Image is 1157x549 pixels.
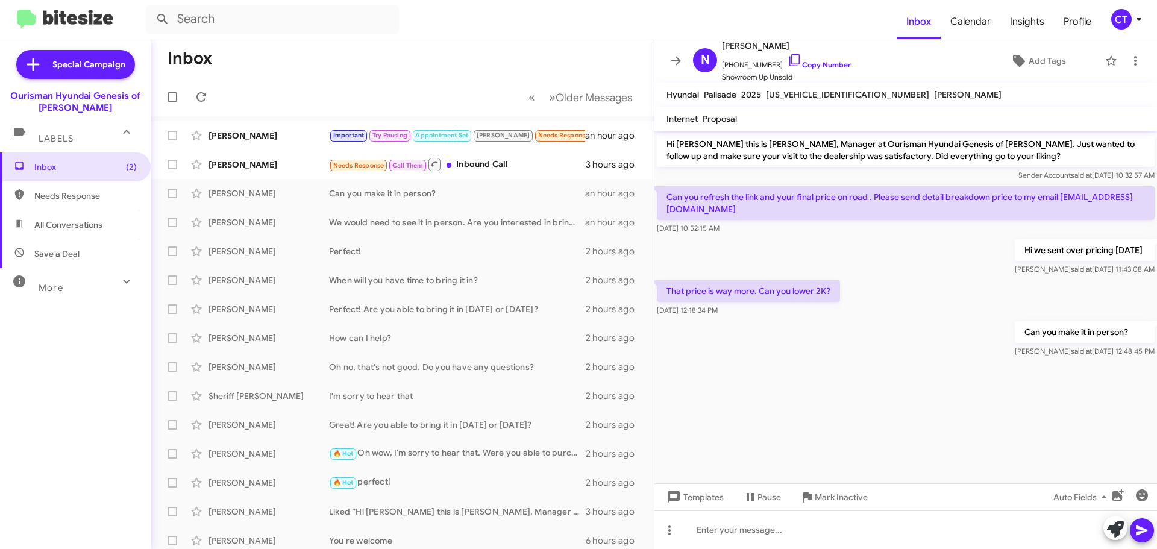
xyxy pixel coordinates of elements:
[1111,9,1132,30] div: CT
[329,157,586,172] div: Inbound Call
[701,51,710,70] span: N
[329,332,586,344] div: How can I help?
[34,248,80,260] span: Save a Deal
[521,85,542,110] button: Previous
[1029,50,1066,72] span: Add Tags
[16,50,135,79] a: Special Campaign
[1071,265,1092,274] span: said at
[329,447,586,460] div: Oh wow, I'm sorry to hear that. Were you able to purchase?
[556,91,632,104] span: Older Messages
[1071,171,1092,180] span: said at
[657,280,840,302] p: That price is way more. Can you lower 2K?
[897,4,941,39] span: Inbox
[704,89,736,100] span: Palisade
[333,162,384,169] span: Needs Response
[333,450,354,457] span: 🔥 Hot
[586,303,644,315] div: 2 hours ago
[209,448,329,460] div: [PERSON_NAME]
[415,131,468,139] span: Appointment Set
[209,274,329,286] div: [PERSON_NAME]
[657,133,1155,167] p: Hi [PERSON_NAME] this is [PERSON_NAME], Manager at Ourisman Hyundai Genesis of [PERSON_NAME]. Jus...
[666,113,698,124] span: Internet
[934,89,1002,100] span: [PERSON_NAME]
[329,187,585,199] div: Can you make it in person?
[39,283,63,293] span: More
[586,390,644,402] div: 2 hours ago
[477,131,530,139] span: [PERSON_NAME]
[542,85,639,110] button: Next
[703,113,737,124] span: Proposal
[1053,486,1111,508] span: Auto Fields
[209,390,329,402] div: Sheriff [PERSON_NAME]
[586,506,644,518] div: 3 hours ago
[34,161,137,173] span: Inbox
[329,361,586,373] div: Oh no, that's not good. Do you have any questions?
[392,162,424,169] span: Call Them
[1015,239,1155,261] p: Hi we sent over pricing [DATE]
[209,535,329,547] div: [PERSON_NAME]
[1044,486,1121,508] button: Auto Fields
[1054,4,1101,39] a: Profile
[146,5,399,34] input: Search
[522,85,639,110] nav: Page navigation example
[34,190,137,202] span: Needs Response
[329,506,586,518] div: Liked “Hi [PERSON_NAME] this is [PERSON_NAME], Manager at Ourisman Hyundai Genesis of [PERSON_NAM...
[372,131,407,139] span: Try Pausing
[329,390,586,402] div: I'm sorry to hear that
[1018,171,1155,180] span: Sender Account [DATE] 10:32:57 AM
[1015,321,1155,343] p: Can you make it in person?
[333,131,365,139] span: Important
[209,506,329,518] div: [PERSON_NAME]
[586,361,644,373] div: 2 hours ago
[733,486,791,508] button: Pause
[329,419,586,431] div: Great! Are you able to bring it in [DATE] or [DATE]?
[209,303,329,315] div: [PERSON_NAME]
[34,219,102,231] span: All Conversations
[209,216,329,228] div: [PERSON_NAME]
[666,89,699,100] span: Hyundai
[586,274,644,286] div: 2 hours ago
[757,486,781,508] span: Pause
[538,131,589,139] span: Needs Response
[585,216,644,228] div: an hour ago
[585,187,644,199] div: an hour ago
[329,475,586,489] div: perfect!
[209,245,329,257] div: [PERSON_NAME]
[585,130,644,142] div: an hour ago
[209,419,329,431] div: [PERSON_NAME]
[664,486,724,508] span: Templates
[126,161,137,173] span: (2)
[1101,9,1144,30] button: CT
[329,128,585,142] div: No I didn't. Which is why they stated that they would send me the information. I don't remember w...
[39,133,74,144] span: Labels
[209,361,329,373] div: [PERSON_NAME]
[528,90,535,105] span: «
[657,306,718,315] span: [DATE] 12:18:34 PM
[657,186,1155,220] p: Can you refresh the link and your final price on road . Please send detail breakdown price to my ...
[209,187,329,199] div: [PERSON_NAME]
[1015,265,1155,274] span: [PERSON_NAME] [DATE] 11:43:08 AM
[586,245,644,257] div: 2 hours ago
[788,60,851,69] a: Copy Number
[333,478,354,486] span: 🔥 Hot
[329,274,586,286] div: When will you have time to bring it in?
[791,486,877,508] button: Mark Inactive
[586,535,644,547] div: 6 hours ago
[549,90,556,105] span: »
[1015,347,1155,356] span: [PERSON_NAME] [DATE] 12:48:45 PM
[766,89,929,100] span: [US_VEHICLE_IDENTIFICATION_NUMBER]
[209,332,329,344] div: [PERSON_NAME]
[722,39,851,53] span: [PERSON_NAME]
[329,535,586,547] div: You're welcome
[1071,347,1092,356] span: said at
[586,332,644,344] div: 2 hours ago
[329,303,586,315] div: Perfect! Are you able to bring it in [DATE] or [DATE]?
[815,486,868,508] span: Mark Inactive
[209,477,329,489] div: [PERSON_NAME]
[741,89,761,100] span: 2025
[168,49,212,68] h1: Inbox
[976,50,1099,72] button: Add Tags
[329,245,586,257] div: Perfect!
[209,158,329,171] div: [PERSON_NAME]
